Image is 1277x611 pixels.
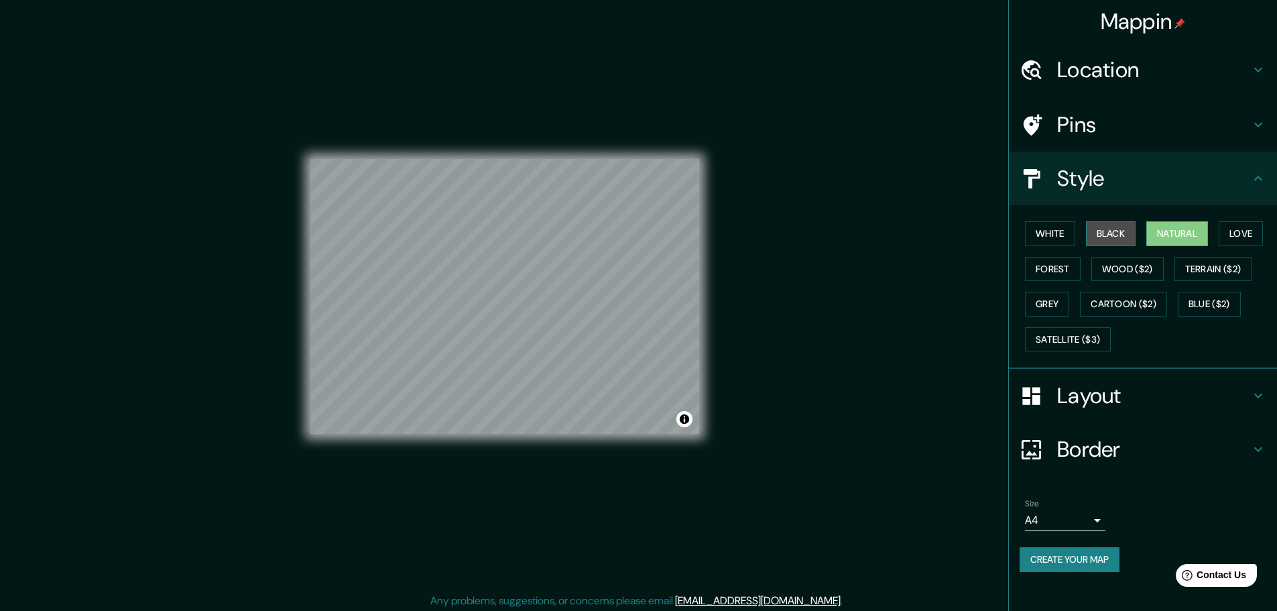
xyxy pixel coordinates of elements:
[1009,152,1277,205] div: Style
[843,593,845,609] div: .
[1174,18,1185,29] img: pin-icon.png
[1025,510,1105,531] div: A4
[1025,221,1075,246] button: White
[1158,559,1262,596] iframe: Help widget launcher
[1020,547,1119,572] button: Create your map
[1025,327,1111,352] button: Satellite ($3)
[675,594,841,608] a: [EMAIL_ADDRESS][DOMAIN_NAME]
[1025,498,1039,510] label: Size
[1057,56,1250,83] h4: Location
[1009,423,1277,476] div: Border
[1174,257,1252,282] button: Terrain ($2)
[1057,111,1250,138] h4: Pins
[1219,221,1263,246] button: Love
[1080,292,1167,317] button: Cartoon ($2)
[1025,257,1081,282] button: Forest
[1025,292,1069,317] button: Grey
[1086,221,1136,246] button: Black
[1057,382,1250,409] h4: Layout
[676,411,692,427] button: Toggle attribution
[430,593,843,609] p: Any problems, suggestions, or concerns please email .
[845,593,847,609] div: .
[310,159,699,434] canvas: Map
[1057,436,1250,463] h4: Border
[1178,292,1241,317] button: Blue ($2)
[1146,221,1208,246] button: Natural
[1091,257,1164,282] button: Wood ($2)
[1101,8,1186,35] h4: Mappin
[1009,43,1277,97] div: Location
[1009,369,1277,423] div: Layout
[1057,165,1250,192] h4: Style
[1009,98,1277,152] div: Pins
